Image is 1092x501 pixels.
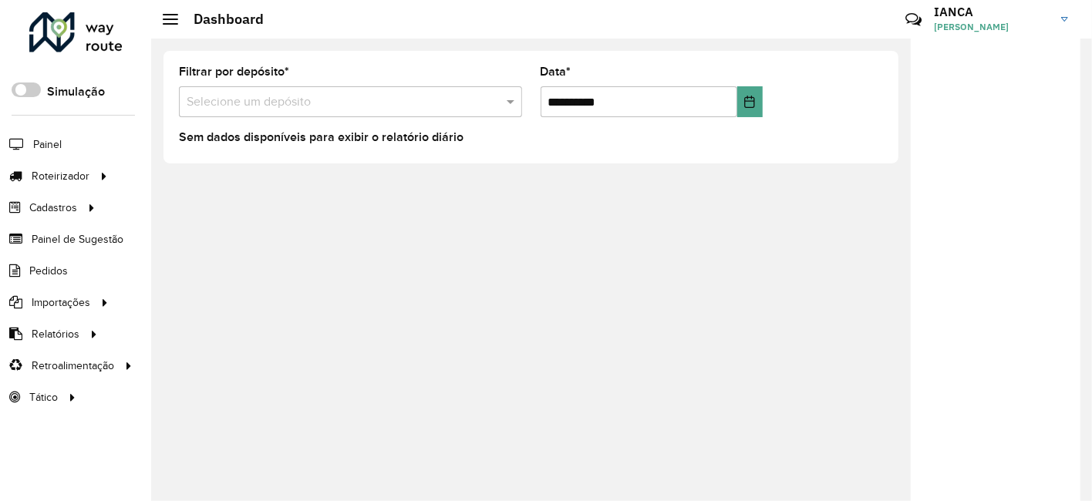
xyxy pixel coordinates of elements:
span: Retroalimentação [32,358,114,374]
span: Cadastros [29,200,77,216]
label: Simulação [47,82,105,101]
span: Importações [32,294,90,311]
h2: Dashboard [178,11,264,28]
span: [PERSON_NAME] [934,20,1050,34]
span: Relatórios [32,326,79,342]
span: Painel de Sugestão [32,231,123,247]
span: Tático [29,389,58,405]
span: Pedidos [29,263,68,279]
button: Choose Date [737,86,763,117]
span: Roteirizador [32,168,89,184]
label: Data [541,62,571,81]
label: Filtrar por depósito [179,62,289,81]
a: Contato Rápido [897,3,930,36]
label: Sem dados disponíveis para exibir o relatório diário [179,128,463,146]
span: Painel [33,136,62,153]
h3: IANCA [934,5,1050,19]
